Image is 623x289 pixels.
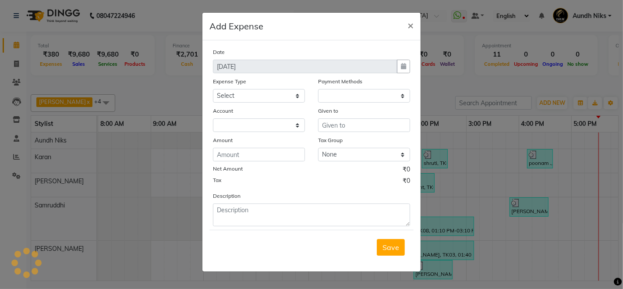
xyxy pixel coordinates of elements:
[403,176,410,188] span: ₹0
[213,48,225,56] label: Date
[213,165,243,173] label: Net Amount
[213,176,221,184] label: Tax
[382,243,399,252] span: Save
[213,148,305,161] input: Amount
[400,13,421,37] button: Close
[318,78,362,86] label: Payment Methods
[213,78,246,86] label: Expense Type
[213,107,233,115] label: Account
[213,136,233,144] label: Amount
[318,136,343,144] label: Tax Group
[209,20,263,33] h5: Add Expense
[377,239,405,256] button: Save
[318,107,338,115] label: Given to
[213,192,241,200] label: Description
[318,118,410,132] input: Given to
[403,165,410,176] span: ₹0
[407,18,414,32] span: ×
